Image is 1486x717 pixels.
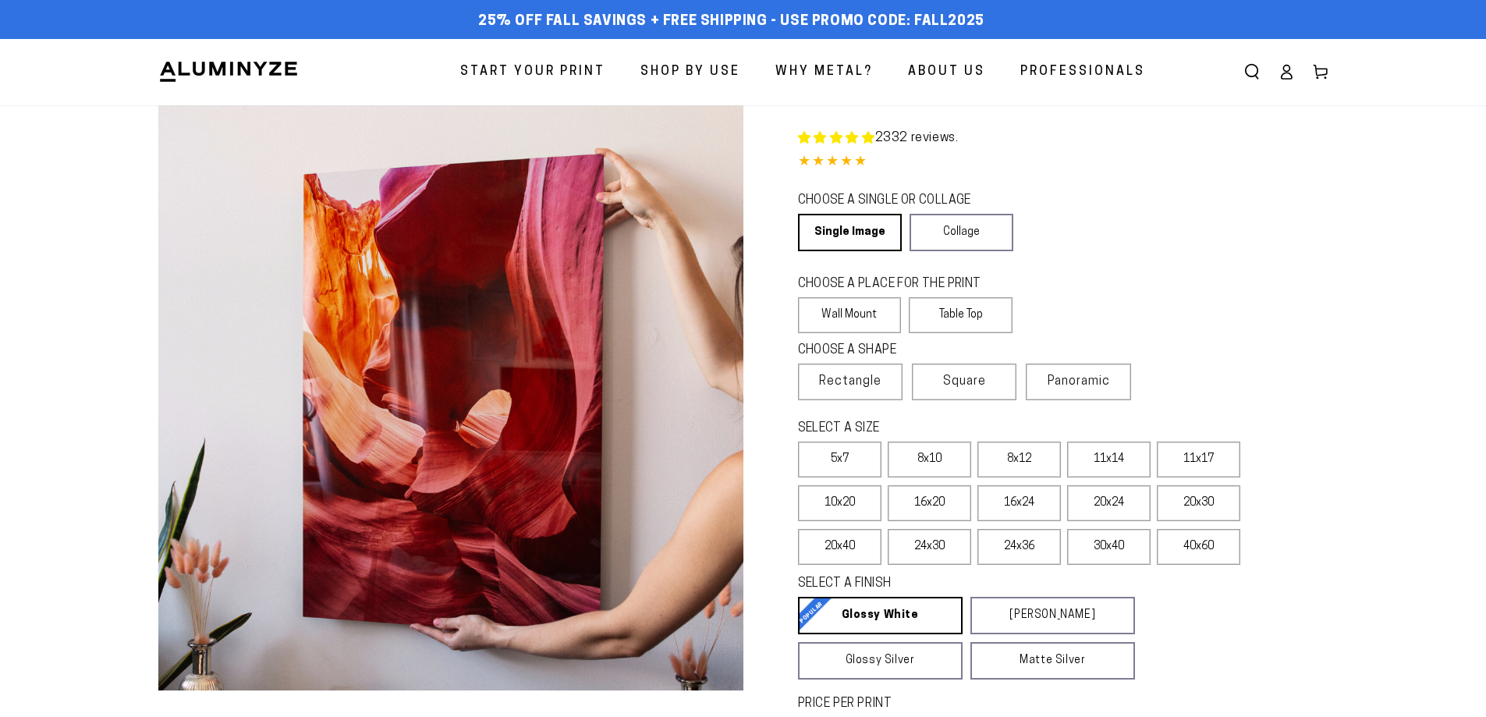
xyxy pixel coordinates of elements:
a: Glossy White [798,597,963,634]
a: Collage [910,214,1013,251]
label: 24x36 [977,529,1061,565]
label: PRICE PER PRINT [798,695,1328,713]
span: Start Your Print [460,61,605,83]
label: 24x30 [888,529,971,565]
label: Wall Mount [798,297,902,333]
label: 11x17 [1157,442,1240,477]
a: Single Image [798,214,902,251]
label: 20x40 [798,529,881,565]
label: 11x14 [1067,442,1151,477]
a: Why Metal? [764,51,885,93]
span: Shop By Use [640,61,740,83]
span: Square [943,372,986,391]
a: Matte Silver [970,642,1135,680]
legend: CHOOSE A PLACE FOR THE PRINT [798,275,998,293]
label: 8x10 [888,442,971,477]
span: About Us [908,61,985,83]
label: 10x20 [798,485,881,521]
summary: Search our site [1235,55,1269,89]
a: Start Your Print [449,51,617,93]
legend: SELECT A SIZE [798,420,1110,438]
span: Panoramic [1048,375,1110,388]
span: 25% off FALL Savings + Free Shipping - Use Promo Code: FALL2025 [478,13,984,30]
label: 40x60 [1157,529,1240,565]
label: 30x40 [1067,529,1151,565]
label: 16x24 [977,485,1061,521]
span: Why Metal? [775,61,873,83]
a: [PERSON_NAME] [970,597,1135,634]
label: 20x30 [1157,485,1240,521]
label: 8x12 [977,442,1061,477]
a: About Us [896,51,997,93]
img: Aluminyze [158,60,299,83]
legend: CHOOSE A SHAPE [798,342,1001,360]
label: 5x7 [798,442,881,477]
label: 16x20 [888,485,971,521]
span: Professionals [1020,61,1145,83]
a: Glossy Silver [798,642,963,680]
legend: SELECT A FINISH [798,575,1098,593]
div: 4.85 out of 5.0 stars [798,151,1328,174]
legend: CHOOSE A SINGLE OR COLLAGE [798,192,999,210]
a: Shop By Use [629,51,752,93]
a: Professionals [1009,51,1157,93]
label: 20x24 [1067,485,1151,521]
span: Rectangle [819,372,881,391]
label: Table Top [909,297,1013,333]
